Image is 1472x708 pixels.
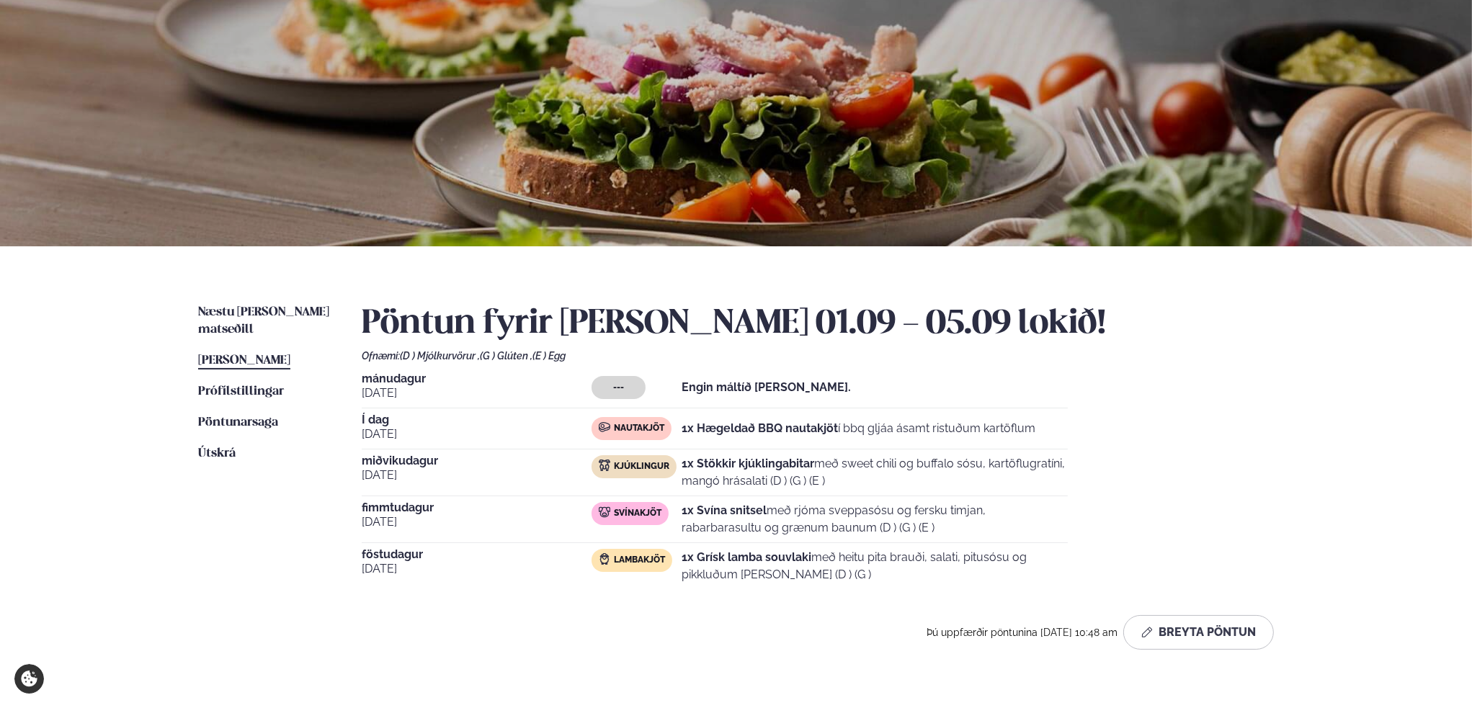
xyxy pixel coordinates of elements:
[362,304,1274,344] h2: Pöntun fyrir [PERSON_NAME] 01.09 - 05.09 lokið!
[362,373,592,385] span: mánudagur
[682,420,1035,437] p: í bbq gljáa ásamt ristuðum kartöflum
[599,506,610,518] img: pork.svg
[682,457,814,470] strong: 1x Stökkir kjúklingabitar
[198,354,290,367] span: [PERSON_NAME]
[682,549,1068,583] p: með heitu pita brauði, salati, pitusósu og pikkluðum [PERSON_NAME] (D ) (G )
[614,508,661,519] span: Svínakjöt
[198,416,278,429] span: Pöntunarsaga
[362,560,592,578] span: [DATE]
[614,555,665,566] span: Lambakjöt
[198,385,284,398] span: Prófílstillingar
[682,550,811,564] strong: 1x Grísk lamba souvlaki
[599,553,610,565] img: Lamb.svg
[362,414,592,426] span: Í dag
[362,350,1274,362] div: Ofnæmi:
[682,503,767,517] strong: 1x Svína snitsel
[198,447,236,460] span: Útskrá
[599,421,610,433] img: beef.svg
[362,467,592,484] span: [DATE]
[362,514,592,531] span: [DATE]
[362,385,592,402] span: [DATE]
[14,664,44,694] a: Cookie settings
[362,549,592,560] span: föstudagur
[198,306,329,336] span: Næstu [PERSON_NAME] matseðill
[362,455,592,467] span: miðvikudagur
[362,426,592,443] span: [DATE]
[614,423,664,434] span: Nautakjöt
[682,502,1068,537] p: með rjóma sveppasósu og fersku timjan, rabarbarasultu og grænum baunum (D ) (G ) (E )
[532,350,566,362] span: (E ) Egg
[362,502,592,514] span: fimmtudagur
[682,455,1068,490] p: með sweet chili og buffalo sósu, kartöflugratíni, mangó hrásalati (D ) (G ) (E )
[198,304,333,339] a: Næstu [PERSON_NAME] matseðill
[614,461,669,472] span: Kjúklingur
[198,414,278,431] a: Pöntunarsaga
[927,627,1118,638] span: Þú uppfærðir pöntunina [DATE] 10:48 am
[682,421,838,435] strong: 1x Hægeldað BBQ nautakjöt
[1123,615,1274,650] button: Breyta Pöntun
[599,460,610,471] img: chicken.svg
[198,383,284,400] a: Prófílstillingar
[198,352,290,369] a: [PERSON_NAME]
[682,380,851,394] strong: Engin máltíð [PERSON_NAME].
[613,382,624,393] span: ---
[400,350,480,362] span: (D ) Mjólkurvörur ,
[480,350,532,362] span: (G ) Glúten ,
[198,445,236,462] a: Útskrá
